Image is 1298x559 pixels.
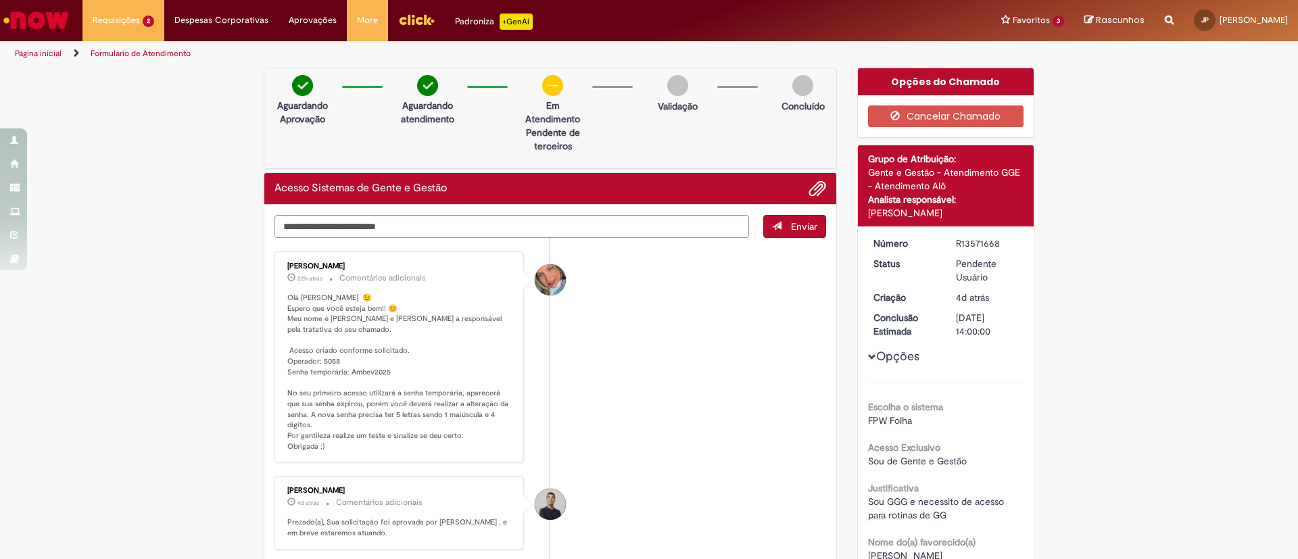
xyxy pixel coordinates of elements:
img: img-circle-grey.png [667,75,688,96]
span: Favoritos [1013,14,1050,27]
p: Validação [658,99,698,113]
time: 26/09/2025 17:48:38 [297,499,319,507]
div: [DATE] 14:00:00 [956,311,1019,338]
button: Adicionar anexos [809,180,826,197]
dt: Status [863,257,946,270]
p: Olá [PERSON_NAME] 😉 Espero que você esteja bem!! 😊 Meu nome é [PERSON_NAME] e [PERSON_NAME] a res... [287,293,512,452]
b: Acesso Exclusivo [868,441,940,454]
img: circle-minus.png [542,75,563,96]
button: Cancelar Chamado [868,105,1024,127]
span: Enviar [791,220,817,233]
textarea: Digite sua mensagem aqui... [274,215,749,238]
div: [PERSON_NAME] [868,206,1024,220]
span: Despesas Corporativas [174,14,268,27]
p: Pendente de terceiros [520,126,585,153]
b: Justificativa [868,482,919,494]
p: Aguardando Aprovação [270,99,335,126]
h2: Acesso Sistemas de Gente e Gestão Histórico de tíquete [274,183,447,195]
ul: Trilhas de página [10,41,855,66]
small: Comentários adicionais [336,497,423,508]
div: Gente e Gestão - Atendimento GGE - Atendimento Alô [868,166,1024,193]
small: Comentários adicionais [339,272,426,284]
div: Analista responsável: [868,193,1024,206]
div: Padroniza [455,14,533,30]
span: Requisições [93,14,140,27]
button: Enviar [763,215,826,238]
div: [PERSON_NAME] [287,262,512,270]
div: Pendente Usuário [956,257,1019,284]
span: 2 [143,16,154,27]
time: 26/09/2025 16:36:19 [956,291,989,303]
p: Concluído [782,99,825,113]
span: More [357,14,378,27]
dt: Conclusão Estimada [863,311,946,338]
div: [PERSON_NAME] [287,487,512,495]
a: Formulário de Atendimento [91,48,191,59]
b: Nome do(a) favorecido(a) [868,536,976,548]
span: JP [1201,16,1209,24]
p: Aguardando atendimento [395,99,460,126]
span: Sou GGG e necessito de acesso para rotinas de GG [868,495,1007,521]
span: Rascunhos [1096,14,1145,26]
a: Página inicial [15,48,62,59]
img: ServiceNow [1,7,71,34]
p: +GenAi [500,14,533,30]
dt: Criação [863,291,946,304]
span: 22h atrás [297,274,322,283]
div: R13571668 [956,237,1019,250]
span: 3 [1053,16,1064,27]
div: Grupo de Atribuição: [868,152,1024,166]
span: [PERSON_NAME] [1220,14,1288,26]
a: Rascunhos [1084,14,1145,27]
img: click_logo_yellow_360x200.png [398,9,435,30]
span: Aprovações [289,14,337,27]
div: 26/09/2025 16:36:19 [956,291,1019,304]
dt: Número [863,237,946,250]
img: check-circle-green.png [292,75,313,96]
b: Escolha o sistema [868,401,943,413]
span: 4d atrás [956,291,989,303]
span: FPW Folha [868,414,912,427]
p: Em Atendimento [520,99,585,126]
img: img-circle-grey.png [792,75,813,96]
p: Prezado(a), Sua solicitação foi aprovada por [PERSON_NAME] , e em breve estaremos atuando. [287,517,512,538]
time: 29/09/2025 10:17:03 [297,274,322,283]
div: Opções do Chamado [858,68,1034,95]
span: 4d atrás [297,499,319,507]
span: Sou de Gente e Gestão [868,455,967,467]
div: Jacqueline Andrade Galani [535,264,566,295]
div: Marcus Vinicius Santos Rosa [535,489,566,520]
img: check-circle-green.png [417,75,438,96]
